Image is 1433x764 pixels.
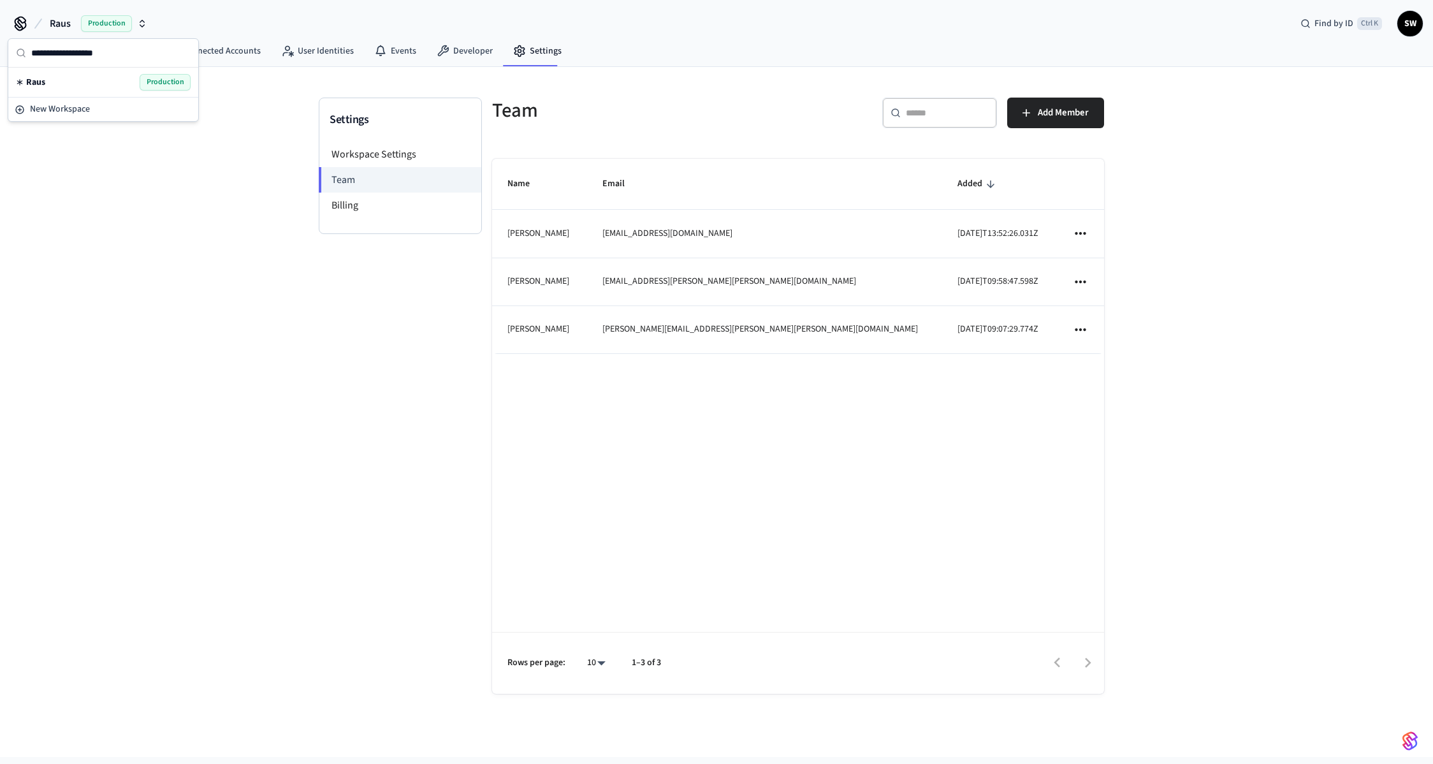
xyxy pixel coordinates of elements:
[602,174,641,194] span: Email
[8,68,198,97] div: Suggestions
[271,40,364,62] a: User Identities
[1357,17,1382,30] span: Ctrl K
[1290,12,1392,35] div: Find by IDCtrl K
[492,98,790,124] h5: Team
[587,210,942,258] td: [EMAIL_ADDRESS][DOMAIN_NAME]
[492,210,587,258] td: [PERSON_NAME]
[1007,98,1104,128] button: Add Member
[1314,17,1353,30] span: Find by ID
[942,210,1057,258] td: [DATE]T13:52:26.031Z
[492,159,1104,354] table: sticky table
[140,74,191,91] span: Production
[587,306,942,354] td: [PERSON_NAME][EMAIL_ADDRESS][PERSON_NAME][PERSON_NAME][DOMAIN_NAME]
[1399,12,1422,35] span: SW
[319,167,481,193] li: Team
[30,103,90,116] span: New Workspace
[81,15,132,32] span: Production
[587,258,942,306] td: [EMAIL_ADDRESS][PERSON_NAME][PERSON_NAME][DOMAIN_NAME]
[507,656,565,670] p: Rows per page:
[319,193,481,218] li: Billing
[632,656,661,670] p: 1–3 of 3
[1402,731,1418,751] img: SeamLogoGradient.69752ec5.svg
[942,258,1057,306] td: [DATE]T09:58:47.598Z
[26,76,45,89] span: Raus
[492,258,587,306] td: [PERSON_NAME]
[330,111,471,129] h3: Settings
[426,40,503,62] a: Developer
[492,306,587,354] td: [PERSON_NAME]
[319,142,481,167] li: Workspace Settings
[507,174,546,194] span: Name
[942,306,1057,354] td: [DATE]T09:07:29.774Z
[10,99,197,120] button: New Workspace
[50,16,71,31] span: Raus
[364,40,426,62] a: Events
[503,40,572,62] a: Settings
[957,174,999,194] span: Added
[1397,11,1423,36] button: SW
[581,654,611,672] div: 10
[1038,105,1089,121] span: Add Member
[156,40,271,62] a: Connected Accounts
